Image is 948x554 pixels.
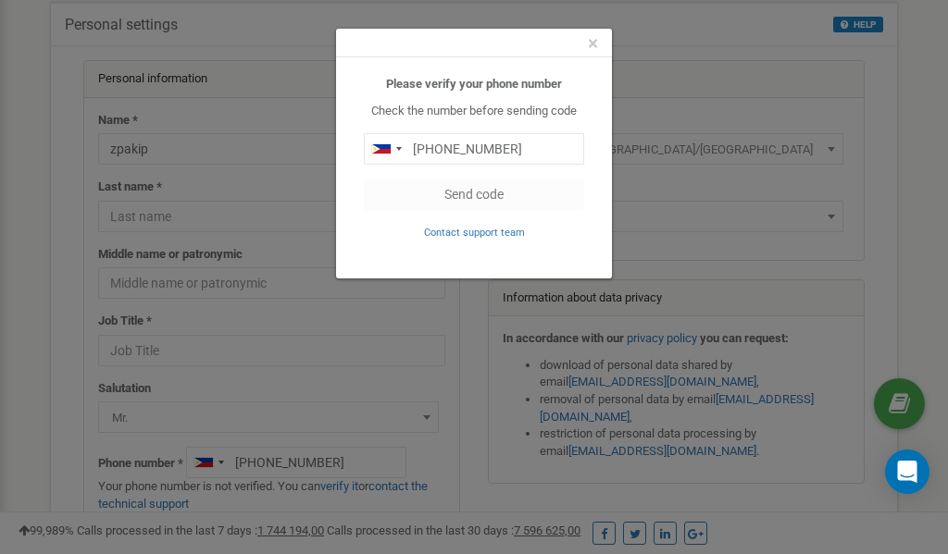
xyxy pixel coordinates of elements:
[424,227,525,239] small: Contact support team
[364,179,584,210] button: Send code
[885,449,929,494] div: Open Intercom Messenger
[386,77,562,91] b: Please verify your phone number
[588,32,598,55] span: ×
[588,34,598,54] button: Close
[365,134,407,164] div: Telephone country code
[424,225,525,239] a: Contact support team
[364,103,584,120] p: Check the number before sending code
[364,133,584,165] input: 0905 123 4567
